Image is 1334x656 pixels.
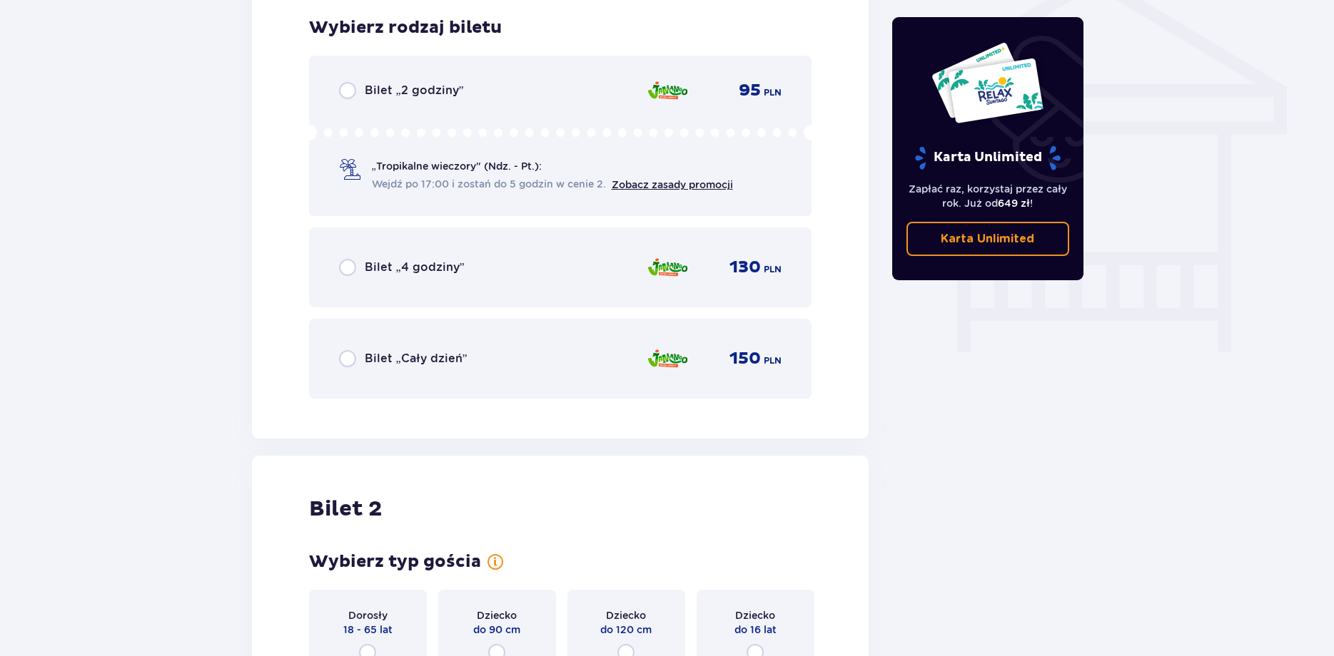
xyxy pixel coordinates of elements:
[309,551,481,573] p: Wybierz typ gościa
[372,159,542,173] p: „Tropikalne wieczory" (Ndz. - Pt.):
[647,344,689,374] img: zone logo
[729,348,761,369] p: 150
[739,80,761,101] p: 95
[600,622,652,637] p: do 120 cm
[998,198,1030,209] span: 649 zł
[365,351,468,367] p: Bilet „Cały dzień”
[906,182,1069,210] p: Zapłać raz, korzystaj przez cały rok. Już od !
[914,145,1062,170] p: Karta Unlimited
[764,86,782,99] p: PLN
[372,177,606,191] span: Wejdź po 17:00 i zostań do 5 godzin w cenie 2.
[647,76,689,106] img: zone logo
[735,608,775,622] p: Dziecko
[309,496,382,523] p: Bilet 2
[348,608,388,622] p: Dorosły
[365,260,465,275] p: Bilet „4 godziny”
[343,622,393,637] p: 18 - 65 lat
[764,354,782,367] p: PLN
[606,608,646,622] p: Dziecko
[906,222,1069,256] a: Karta Unlimited
[764,263,782,276] p: PLN
[477,608,517,622] p: Dziecko
[729,257,761,278] p: 130
[473,622,520,637] p: do 90 cm
[734,622,777,637] p: do 16 lat
[309,17,502,39] p: Wybierz rodzaj biletu
[612,179,733,190] a: Zobacz zasady promocji
[647,252,689,282] img: zone logo
[365,83,464,98] p: Bilet „2 godziny”
[941,231,1034,247] p: Karta Unlimited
